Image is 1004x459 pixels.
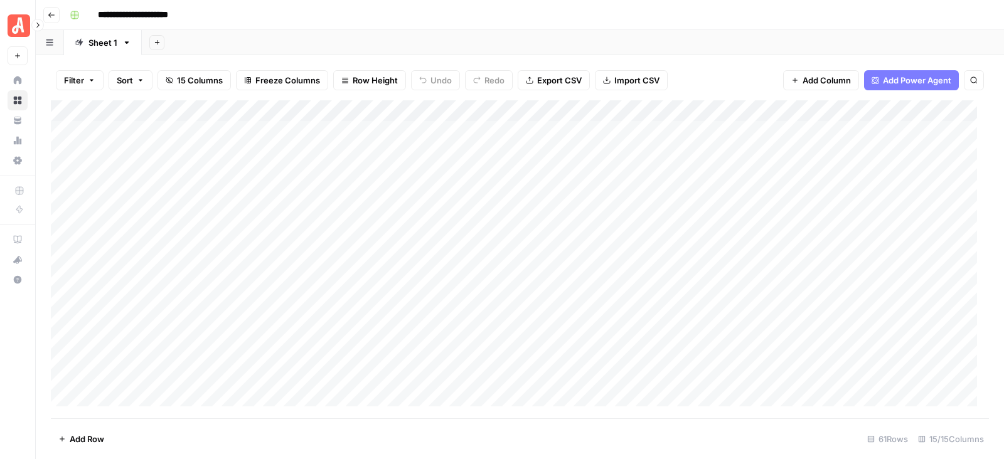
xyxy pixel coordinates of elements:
a: AirOps Academy [8,229,28,250]
a: Home [8,70,28,90]
span: Undo [430,74,452,87]
span: Add Column [803,74,851,87]
button: Add Power Agent [864,70,959,90]
div: 15/15 Columns [913,429,989,449]
span: Redo [484,74,505,87]
span: Freeze Columns [255,74,320,87]
button: Undo [411,70,460,90]
span: 15 Columns [177,74,223,87]
button: Redo [465,70,513,90]
button: What's new? [8,250,28,270]
div: What's new? [8,250,27,269]
button: Add Column [783,70,859,90]
div: Sheet 1 [88,36,117,49]
span: Import CSV [614,74,660,87]
button: Freeze Columns [236,70,328,90]
button: Add Row [51,429,112,449]
a: Sheet 1 [64,30,142,55]
span: Row Height [353,74,398,87]
a: Browse [8,90,28,110]
div: 61 Rows [862,429,913,449]
a: Settings [8,150,28,171]
button: Workspace: Angi [8,10,28,41]
button: Sort [109,70,152,90]
span: Sort [117,74,133,87]
button: Row Height [333,70,406,90]
span: Add Row [70,433,104,445]
button: Export CSV [518,70,590,90]
span: Add Power Agent [883,74,951,87]
span: Filter [64,74,84,87]
button: 15 Columns [158,70,231,90]
a: Usage [8,130,28,150]
button: Import CSV [595,70,668,90]
img: Angi Logo [8,14,30,37]
button: Help + Support [8,270,28,290]
a: Your Data [8,110,28,130]
button: Filter [56,70,104,90]
span: Export CSV [537,74,582,87]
